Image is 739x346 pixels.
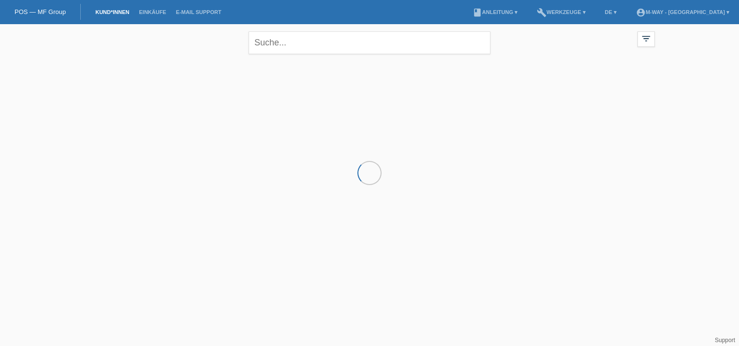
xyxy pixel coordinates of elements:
i: book [473,8,482,17]
input: Suche... [249,31,490,54]
i: build [537,8,547,17]
a: Kund*innen [90,9,134,15]
a: buildWerkzeuge ▾ [532,9,591,15]
a: E-Mail Support [171,9,226,15]
a: DE ▾ [600,9,621,15]
a: bookAnleitung ▾ [468,9,522,15]
a: account_circlem-way - [GEOGRAPHIC_DATA] ▾ [631,9,734,15]
a: Support [715,337,735,344]
i: account_circle [636,8,646,17]
i: filter_list [641,33,651,44]
a: Einkäufe [134,9,171,15]
a: POS — MF Group [15,8,66,15]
